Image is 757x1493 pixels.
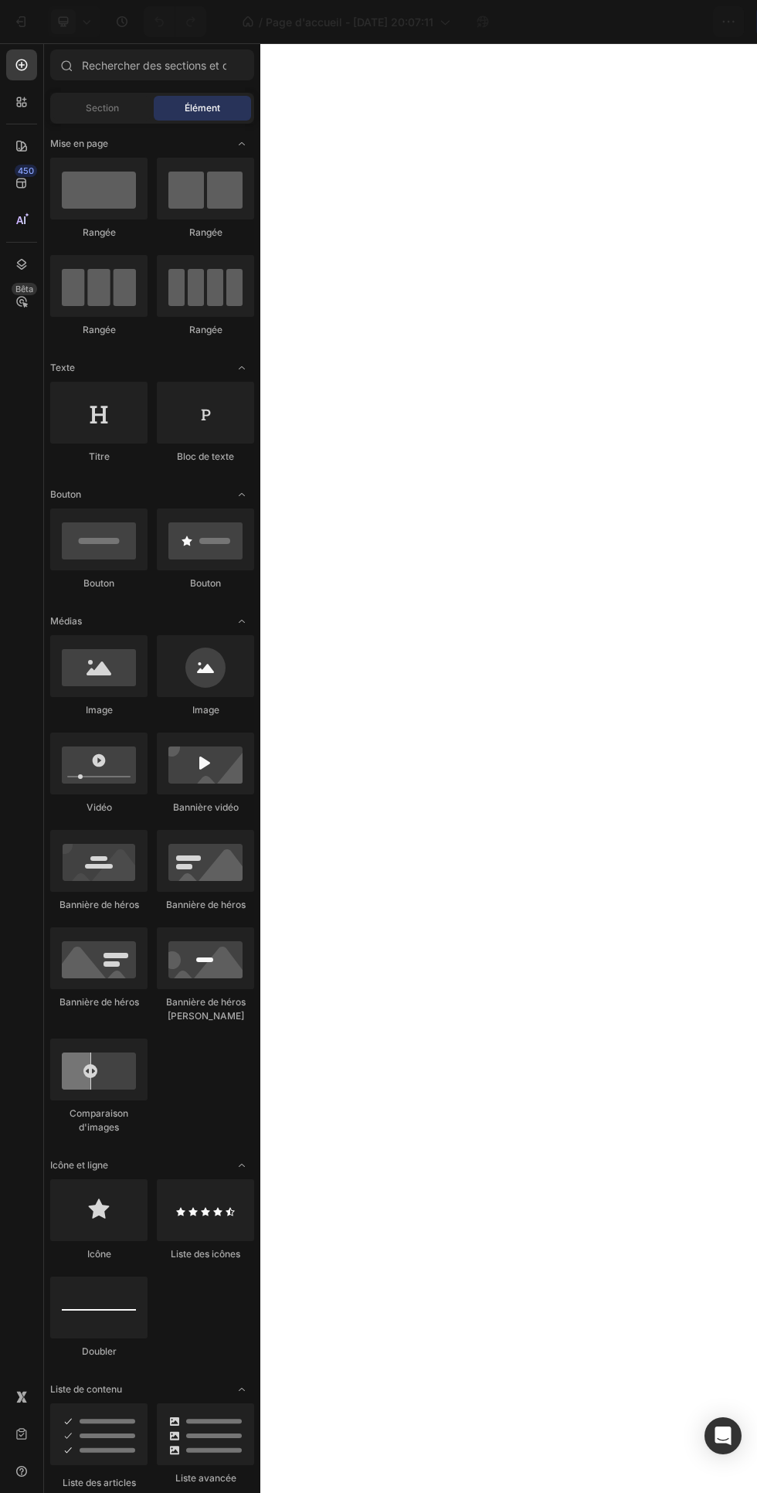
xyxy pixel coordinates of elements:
button: Mettre à niveau pour publier [557,6,751,37]
font: Bêta [15,284,33,294]
font: Image [192,704,219,716]
font: Rangée [83,226,116,238]
input: Rechercher des sections et des éléments [50,49,254,80]
font: Bloc de texte [177,451,234,462]
font: Mise en page [50,138,108,149]
font: / [259,15,263,29]
font: Icône [87,1248,111,1260]
font: Rangée [189,324,222,335]
span: Basculer pour ouvrir [229,482,254,507]
font: Liste de contenu [50,1383,122,1395]
span: Basculer pour ouvrir [229,609,254,634]
font: Rangée [83,324,116,335]
font: Médias [50,615,82,627]
font: Bannière de héros [59,996,139,1008]
font: Icône et ligne [50,1159,108,1171]
font: Doubler [82,1345,117,1357]
font: Liste des articles [63,1477,136,1488]
font: Mettre à niveau pour publier [592,15,738,29]
font: Bouton [50,488,81,500]
font: Bannière de héros [59,899,139,910]
font: Bannière de héros [PERSON_NAME] [166,996,246,1022]
font: Rangée [189,226,222,238]
div: Open Intercom Messenger [704,1417,742,1454]
font: Bannière de héros [166,899,246,910]
font: Bouton [83,577,114,589]
span: Basculer pour ouvrir [229,1153,254,1178]
span: Basculer pour ouvrir [229,1377,254,1402]
span: Basculer pour ouvrir [229,131,254,156]
font: Bouton [190,577,221,589]
font: Titre [89,451,110,462]
font: Section [86,102,119,114]
font: Élément [185,102,220,114]
div: Annuler/Rétablir [144,6,206,37]
span: Basculer pour ouvrir [229,355,254,380]
font: Bannière vidéo [173,801,239,813]
font: 450 [18,165,34,176]
font: Image [86,704,113,716]
font: Vidéo [87,801,112,813]
font: Liste avancée [175,1472,236,1484]
font: Comparaison d'images [70,1107,128,1133]
font: Liste des icônes [171,1248,240,1260]
font: Texte [50,362,75,373]
font: Page d'accueil - [DATE] 20:07:11 [266,15,433,29]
